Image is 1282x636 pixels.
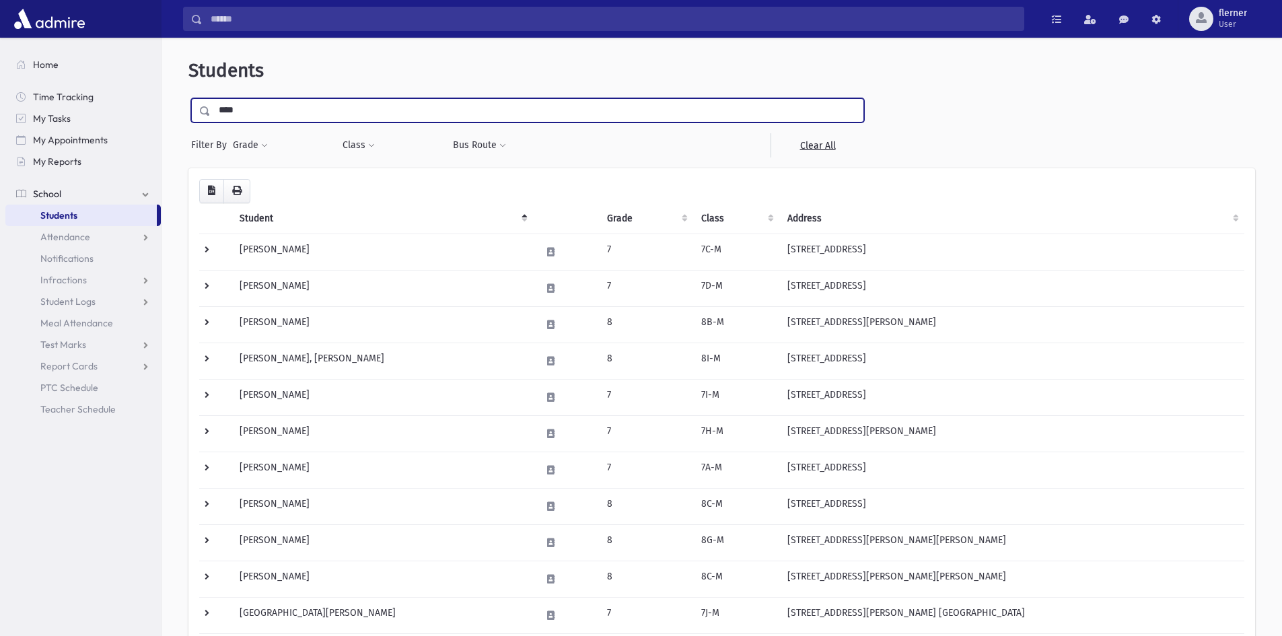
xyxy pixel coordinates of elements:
[779,488,1244,524] td: [STREET_ADDRESS]
[40,252,94,264] span: Notifications
[5,269,161,291] a: Infractions
[232,561,533,597] td: [PERSON_NAME]
[5,355,161,377] a: Report Cards
[199,179,224,203] button: CSV
[232,415,533,452] td: [PERSON_NAME]
[779,379,1244,415] td: [STREET_ADDRESS]
[40,317,113,329] span: Meal Attendance
[5,248,161,269] a: Notifications
[693,597,779,633] td: 7J-M
[40,231,90,243] span: Attendance
[599,270,693,306] td: 7
[33,155,81,168] span: My Reports
[779,597,1244,633] td: [STREET_ADDRESS][PERSON_NAME] [GEOGRAPHIC_DATA]
[33,112,71,125] span: My Tasks
[33,134,108,146] span: My Appointments
[5,312,161,334] a: Meal Attendance
[693,379,779,415] td: 7I-M
[693,306,779,343] td: 8B-M
[232,452,533,488] td: [PERSON_NAME]
[452,133,507,157] button: Bus Route
[40,382,98,394] span: PTC Schedule
[40,339,86,351] span: Test Marks
[599,203,693,234] th: Grade: activate to sort column ascending
[1219,8,1247,19] span: flerner
[779,343,1244,379] td: [STREET_ADDRESS]
[33,91,94,103] span: Time Tracking
[5,334,161,355] a: Test Marks
[40,274,87,286] span: Infractions
[779,234,1244,270] td: [STREET_ADDRESS]
[779,203,1244,234] th: Address: activate to sort column ascending
[693,452,779,488] td: 7A-M
[188,59,264,81] span: Students
[40,360,98,372] span: Report Cards
[11,5,88,32] img: AdmirePro
[779,306,1244,343] td: [STREET_ADDRESS][PERSON_NAME]
[599,452,693,488] td: 7
[40,209,77,221] span: Students
[693,343,779,379] td: 8I-M
[5,377,161,398] a: PTC Schedule
[232,379,533,415] td: [PERSON_NAME]
[232,488,533,524] td: [PERSON_NAME]
[779,452,1244,488] td: [STREET_ADDRESS]
[5,205,157,226] a: Students
[599,234,693,270] td: 7
[33,59,59,71] span: Home
[779,561,1244,597] td: [STREET_ADDRESS][PERSON_NAME][PERSON_NAME]
[693,561,779,597] td: 8C-M
[5,183,161,205] a: School
[779,415,1244,452] td: [STREET_ADDRESS][PERSON_NAME]
[599,561,693,597] td: 8
[599,379,693,415] td: 7
[203,7,1024,31] input: Search
[342,133,376,157] button: Class
[223,179,250,203] button: Print
[771,133,864,157] a: Clear All
[693,415,779,452] td: 7H-M
[5,291,161,312] a: Student Logs
[693,234,779,270] td: 7C-M
[232,133,269,157] button: Grade
[779,270,1244,306] td: [STREET_ADDRESS]
[33,188,61,200] span: School
[693,203,779,234] th: Class: activate to sort column ascending
[5,108,161,129] a: My Tasks
[5,129,161,151] a: My Appointments
[232,270,533,306] td: [PERSON_NAME]
[5,398,161,420] a: Teacher Schedule
[40,403,116,415] span: Teacher Schedule
[40,295,96,308] span: Student Logs
[599,306,693,343] td: 8
[599,343,693,379] td: 8
[1219,19,1247,30] span: User
[232,203,533,234] th: Student: activate to sort column descending
[5,54,161,75] a: Home
[599,488,693,524] td: 8
[599,415,693,452] td: 7
[599,597,693,633] td: 7
[693,270,779,306] td: 7D-M
[779,524,1244,561] td: [STREET_ADDRESS][PERSON_NAME][PERSON_NAME]
[232,524,533,561] td: [PERSON_NAME]
[5,86,161,108] a: Time Tracking
[232,597,533,633] td: [GEOGRAPHIC_DATA][PERSON_NAME]
[693,524,779,561] td: 8G-M
[693,488,779,524] td: 8C-M
[232,306,533,343] td: [PERSON_NAME]
[191,138,232,152] span: Filter By
[232,234,533,270] td: [PERSON_NAME]
[5,151,161,172] a: My Reports
[5,226,161,248] a: Attendance
[599,524,693,561] td: 8
[232,343,533,379] td: [PERSON_NAME], [PERSON_NAME]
